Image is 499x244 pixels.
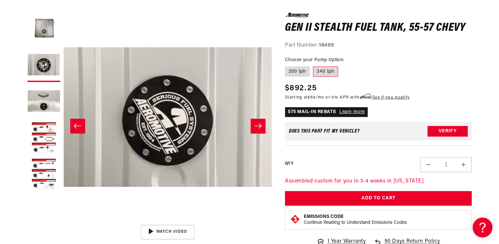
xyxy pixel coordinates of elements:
label: 340 lph [313,66,338,77]
label: QTY [285,161,293,167]
media-gallery: Gallery Viewer [27,13,272,239]
button: Emissions CodeContinue Reading to Understand Emissions Codes [304,214,407,226]
button: Load image 5 in gallery view [27,158,60,191]
button: Load image 3 in gallery view [27,85,60,118]
h1: Gen II Stealth Fuel Tank, 55-57 Chevy [285,23,472,33]
span: $892.25 [285,82,317,94]
label: 200 lph [285,66,310,77]
legend: Choose your Pump Option: [285,57,345,63]
p: $75 MAIL-IN REBATE [285,107,368,117]
button: Slide left [70,119,85,133]
strong: Emissions Code [304,214,344,219]
div: Part Number: [285,41,472,50]
button: Slide right [251,119,265,133]
span: Affirm [360,94,371,99]
button: Load image 1 in gallery view [27,13,60,46]
button: Load image 4 in gallery view [27,122,60,155]
span: $56 [308,96,316,100]
a: See if you qualify - Learn more about Affirm Financing (opens in modal) [372,96,410,100]
button: Add to Cart [285,191,472,206]
p: Assembled custom for you in 3-4 weeks in [US_STATE] [285,177,472,186]
div: Does This part fit My vehicle? [289,129,360,134]
button: Verify [427,126,468,137]
strong: 18499 [319,43,334,48]
a: Learn more [339,109,365,114]
button: Load image 2 in gallery view [27,49,60,82]
p: Starting at /mo or 0% APR with . [285,94,410,101]
img: Emissions code [290,214,300,224]
p: Continue Reading to Understand Emissions Codes [304,220,407,226]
